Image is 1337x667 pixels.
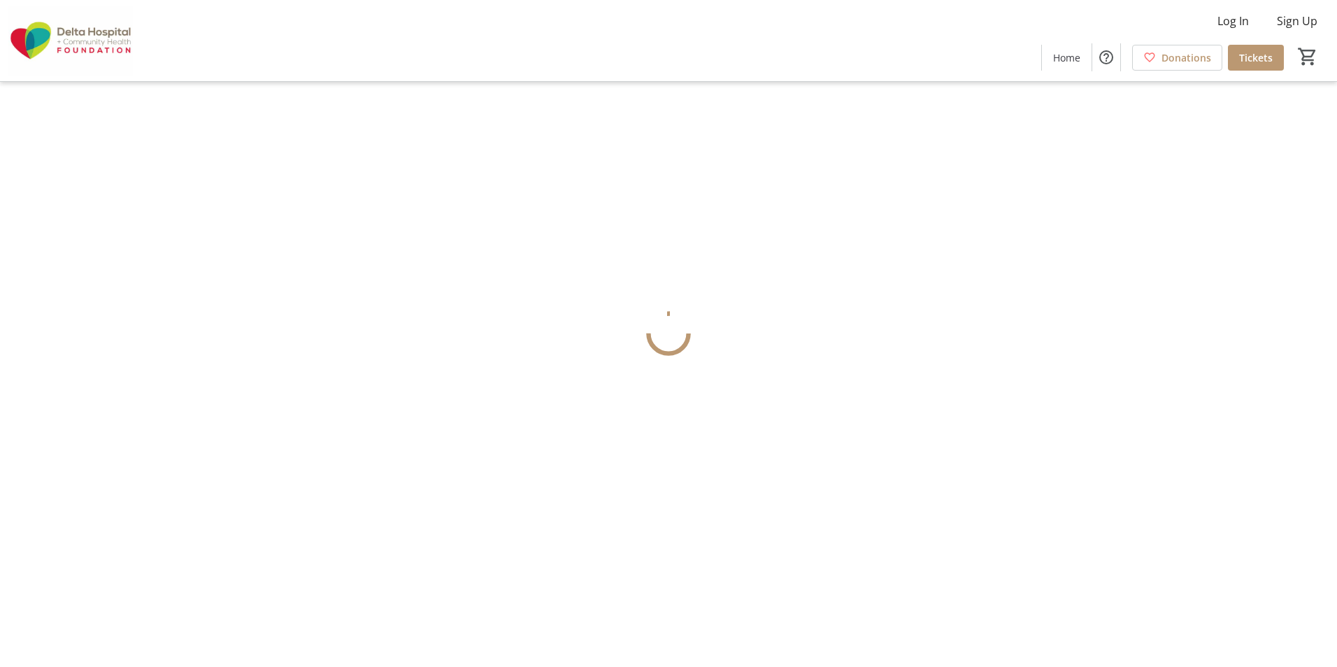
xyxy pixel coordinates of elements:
button: Help [1092,43,1120,71]
button: Log In [1206,10,1260,32]
span: Home [1053,50,1080,65]
span: Log In [1217,13,1249,29]
a: Home [1042,45,1092,71]
a: Donations [1132,45,1222,71]
img: Delta Hospital and Community Health Foundation's Logo [8,6,133,76]
button: Cart [1295,44,1320,69]
button: Sign Up [1266,10,1329,32]
span: Sign Up [1277,13,1317,29]
a: Tickets [1228,45,1284,71]
span: Tickets [1239,50,1273,65]
span: Donations [1161,50,1211,65]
